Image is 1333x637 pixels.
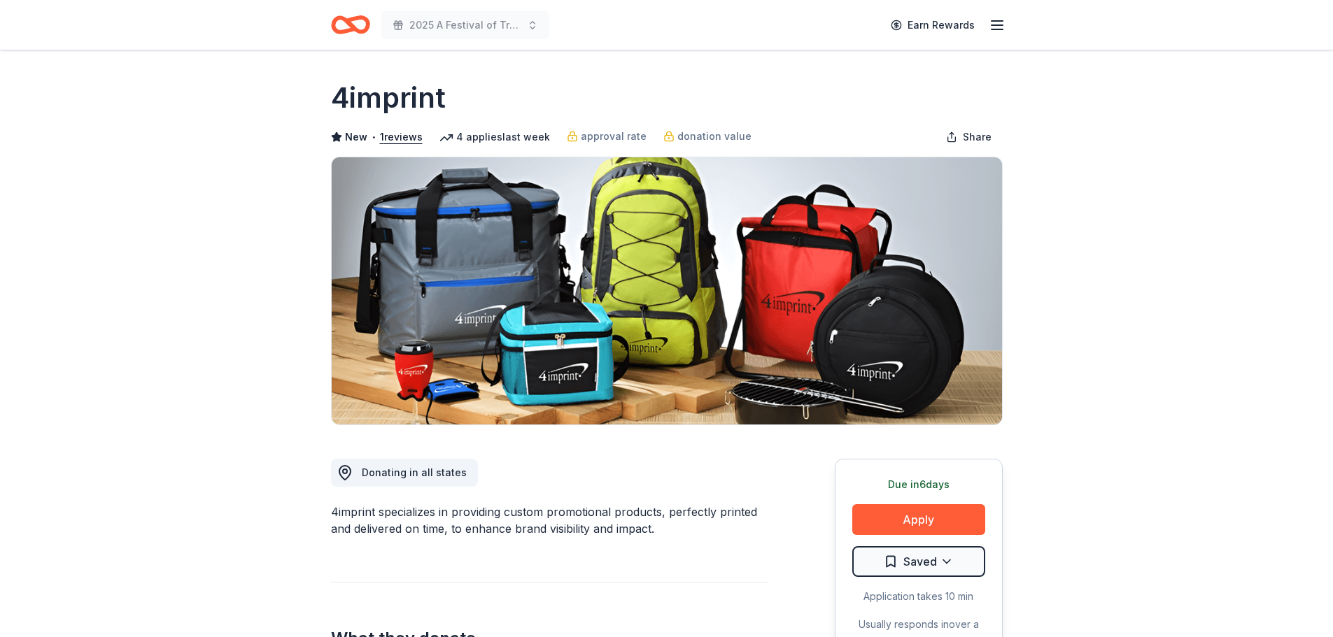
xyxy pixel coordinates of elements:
span: donation value [677,128,752,145]
div: Application takes 10 min [852,588,985,605]
button: 2025 A Festival of Trees Event [381,11,549,39]
a: Home [331,8,370,41]
a: Earn Rewards [882,13,983,38]
img: Image for 4imprint [332,157,1002,424]
span: Saved [903,552,937,571]
span: 2025 A Festival of Trees Event [409,17,521,34]
span: Share [963,129,992,145]
div: Due in 6 days [852,476,985,493]
span: approval rate [581,128,647,145]
span: Donating in all states [362,466,467,478]
button: Apply [852,504,985,535]
button: 1reviews [380,129,423,145]
button: Saved [852,546,985,577]
h1: 4imprint [331,78,446,117]
span: • [371,131,376,143]
a: approval rate [567,128,647,145]
div: 4 applies last week [439,129,550,145]
a: donation value [663,128,752,145]
div: 4imprint specializes in providing custom promotional products, perfectly printed and delivered on... [331,503,768,537]
button: Share [935,123,1003,151]
span: New [345,129,367,145]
